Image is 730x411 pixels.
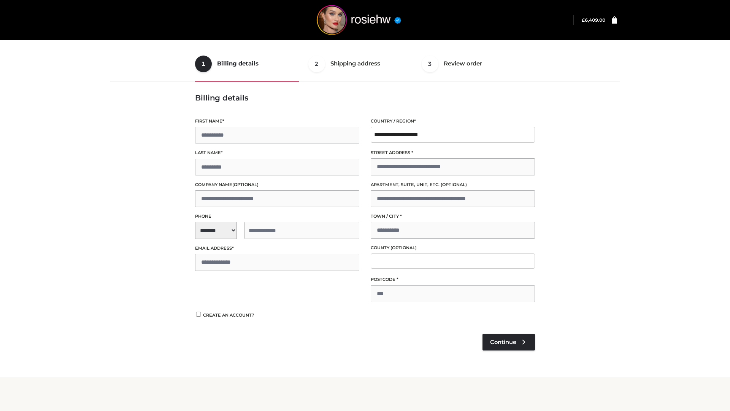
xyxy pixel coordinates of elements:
[195,312,202,317] input: Create an account?
[195,149,359,156] label: Last name
[195,93,535,102] h3: Billing details
[390,245,417,250] span: (optional)
[371,213,535,220] label: Town / City
[232,182,259,187] span: (optional)
[441,182,467,187] span: (optional)
[482,334,535,350] a: Continue
[490,339,516,346] span: Continue
[371,181,535,188] label: Apartment, suite, unit, etc.
[302,5,416,35] img: rosiehw
[195,181,359,188] label: Company name
[371,276,535,283] label: Postcode
[195,213,359,220] label: Phone
[582,17,605,23] bdi: 6,409.00
[371,149,535,156] label: Street address
[582,17,585,23] span: £
[195,245,359,252] label: Email address
[371,244,535,252] label: County
[195,118,359,125] label: First name
[582,17,605,23] a: £6,409.00
[203,312,254,318] span: Create an account?
[371,118,535,125] label: Country / Region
